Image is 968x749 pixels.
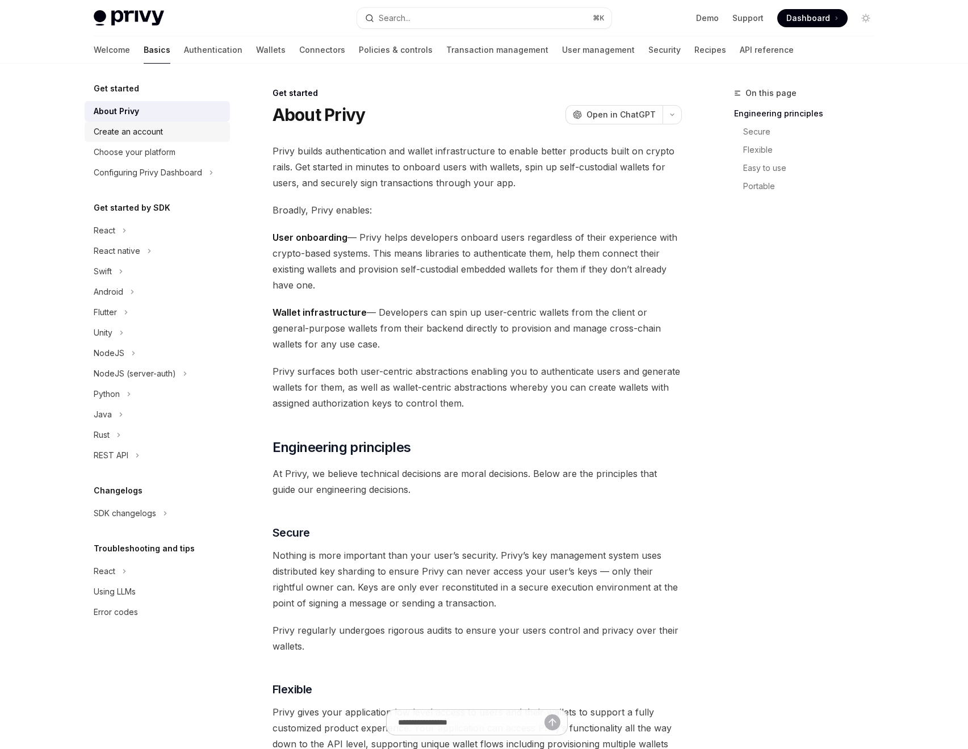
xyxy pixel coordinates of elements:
[273,525,310,541] span: Secure
[85,282,230,302] button: Toggle Android section
[94,428,110,442] div: Rust
[85,445,230,466] button: Toggle REST API section
[299,36,345,64] a: Connectors
[94,201,170,215] h5: Get started by SDK
[94,484,143,497] h5: Changelogs
[273,438,411,457] span: Engineering principles
[85,302,230,323] button: Toggle Flutter section
[273,232,347,243] strong: User onboarding
[273,202,682,218] span: Broadly, Privy enables:
[273,104,366,125] h1: About Privy
[694,36,726,64] a: Recipes
[94,408,112,421] div: Java
[734,159,884,177] a: Easy to use
[94,542,195,555] h5: Troubleshooting and tips
[85,404,230,425] button: Toggle Java section
[85,122,230,142] a: Create an account
[94,346,124,360] div: NodeJS
[562,36,635,64] a: User management
[857,9,875,27] button: Toggle dark mode
[94,166,202,179] div: Configuring Privy Dashboard
[94,36,130,64] a: Welcome
[732,12,764,24] a: Support
[734,104,884,123] a: Engineering principles
[745,86,797,100] span: On this page
[273,622,682,654] span: Privy regularly undergoes rigorous audits to ensure your users control and privacy over their wal...
[85,425,230,445] button: Toggle Rust section
[273,307,367,318] strong: Wallet infrastructure
[256,36,286,64] a: Wallets
[94,285,123,299] div: Android
[85,220,230,241] button: Toggle React section
[94,507,156,520] div: SDK changelogs
[85,581,230,602] a: Using LLMs
[85,561,230,581] button: Toggle React section
[357,8,611,28] button: Open search
[94,564,115,578] div: React
[85,162,230,183] button: Toggle Configuring Privy Dashboard section
[734,123,884,141] a: Secure
[184,36,242,64] a: Authentication
[85,323,230,343] button: Toggle Unity section
[94,265,112,278] div: Swift
[94,449,128,462] div: REST API
[379,11,410,25] div: Search...
[94,244,140,258] div: React native
[85,503,230,524] button: Toggle SDK changelogs section
[85,363,230,384] button: Toggle NodeJS (server-auth) section
[85,101,230,122] a: About Privy
[94,224,115,237] div: React
[544,714,560,730] button: Send message
[359,36,433,64] a: Policies & controls
[398,710,544,735] input: Ask a question...
[786,12,830,24] span: Dashboard
[734,177,884,195] a: Portable
[94,326,112,340] div: Unity
[85,142,230,162] a: Choose your platform
[565,105,663,124] button: Open in ChatGPT
[94,585,136,599] div: Using LLMs
[777,9,848,27] a: Dashboard
[94,145,175,159] div: Choose your platform
[85,384,230,404] button: Toggle Python section
[144,36,170,64] a: Basics
[446,36,548,64] a: Transaction management
[273,304,682,352] span: — Developers can spin up user-centric wallets from the client or general-purpose wallets from the...
[273,143,682,191] span: Privy builds authentication and wallet infrastructure to enable better products built on crypto r...
[696,12,719,24] a: Demo
[273,547,682,611] span: Nothing is more important than your user’s security. Privy’s key management system uses distribut...
[94,367,176,380] div: NodeJS (server-auth)
[648,36,681,64] a: Security
[586,109,656,120] span: Open in ChatGPT
[273,229,682,293] span: — Privy helps developers onboard users regardless of their experience with crypto-based systems. ...
[94,10,164,26] img: light logo
[94,605,138,619] div: Error codes
[273,363,682,411] span: Privy surfaces both user-centric abstractions enabling you to authenticate users and generate wal...
[593,14,605,23] span: ⌘ K
[273,466,682,497] span: At Privy, we believe technical decisions are moral decisions. Below are the principles that guide...
[94,82,139,95] h5: Get started
[94,104,139,118] div: About Privy
[734,141,884,159] a: Flexible
[273,681,312,697] span: Flexible
[85,241,230,261] button: Toggle React native section
[85,602,230,622] a: Error codes
[85,343,230,363] button: Toggle NodeJS section
[94,306,117,319] div: Flutter
[85,261,230,282] button: Toggle Swift section
[94,125,163,139] div: Create an account
[273,87,682,99] div: Get started
[94,387,120,401] div: Python
[740,36,794,64] a: API reference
